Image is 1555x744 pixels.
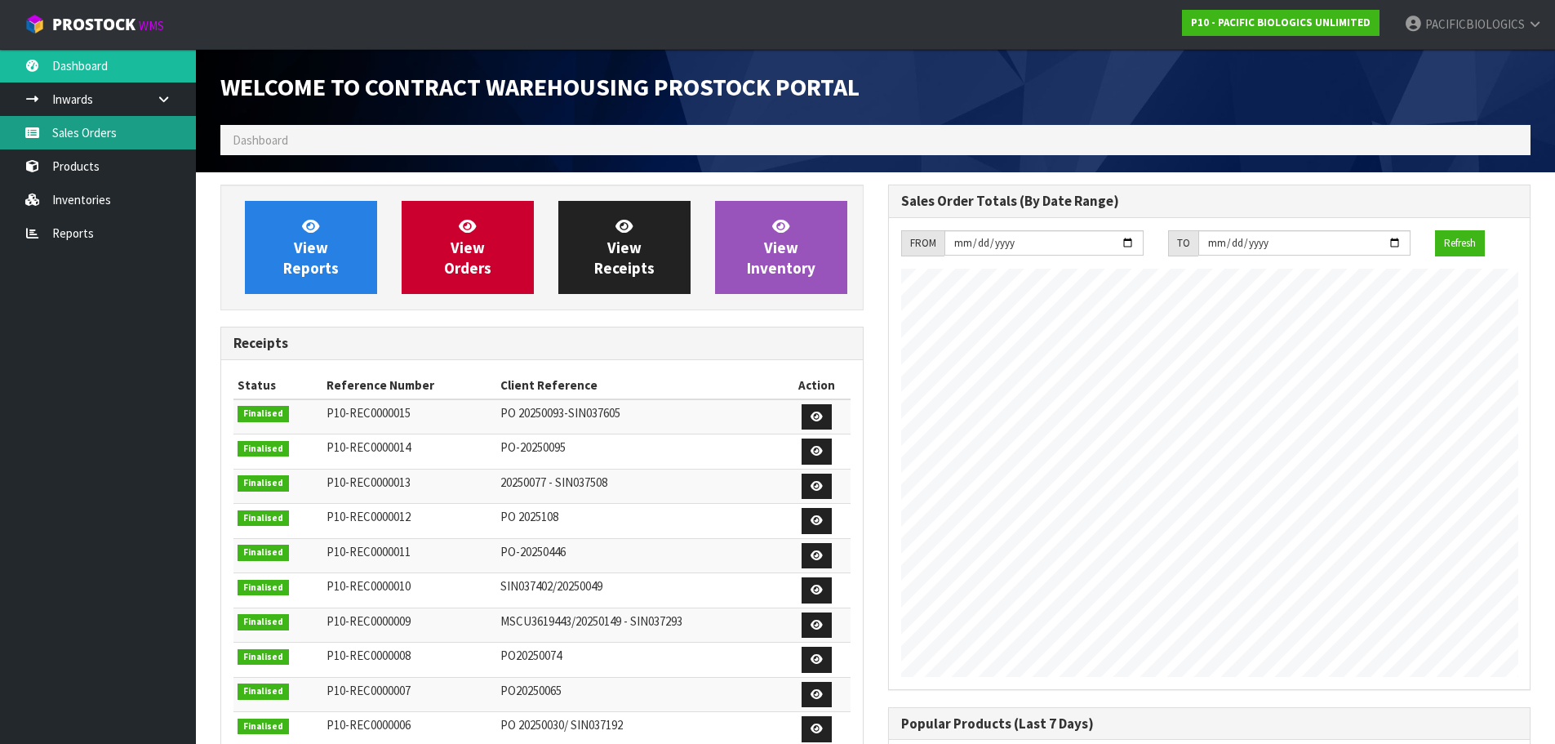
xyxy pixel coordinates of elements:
[283,216,339,278] span: View Reports
[500,439,566,455] span: PO-20250095
[322,372,496,399] th: Reference Number
[500,544,566,559] span: PO-20250446
[327,509,411,524] span: P10-REC0000012
[500,578,602,594] span: SIN037402/20250049
[901,230,944,256] div: FROM
[238,684,289,700] span: Finalised
[238,545,289,561] span: Finalised
[238,580,289,596] span: Finalised
[1191,16,1371,29] strong: P10 - PACIFIC BIOLOGICS UNLIMITED
[245,201,377,294] a: ViewReports
[402,201,534,294] a: ViewOrders
[220,71,860,102] span: Welcome to Contract Warehousing ProStock Portal
[500,474,607,490] span: 20250077 - SIN037508
[238,719,289,735] span: Finalised
[233,132,288,148] span: Dashboard
[327,405,411,421] span: P10-REC0000015
[327,613,411,629] span: P10-REC0000009
[500,509,558,524] span: PO 2025108
[558,201,691,294] a: ViewReceipts
[500,717,623,733] span: PO 20250030/ SIN037192
[901,194,1518,209] h3: Sales Order Totals (By Date Range)
[327,578,411,594] span: P10-REC0000010
[327,439,411,455] span: P10-REC0000014
[747,216,815,278] span: View Inventory
[327,648,411,663] span: P10-REC0000008
[715,201,847,294] a: ViewInventory
[444,216,491,278] span: View Orders
[901,716,1518,732] h3: Popular Products (Last 7 Days)
[238,475,289,492] span: Finalised
[783,372,851,399] th: Action
[1435,230,1485,256] button: Refresh
[500,683,562,698] span: PO20250065
[139,18,164,33] small: WMS
[52,14,136,35] span: ProStock
[327,683,411,698] span: P10-REC0000007
[594,216,655,278] span: View Receipts
[1168,230,1198,256] div: TO
[238,441,289,457] span: Finalised
[500,648,562,663] span: PO20250074
[1425,16,1525,32] span: PACIFICBIOLOGICS
[238,510,289,527] span: Finalised
[233,336,851,351] h3: Receipts
[327,474,411,490] span: P10-REC0000013
[496,372,782,399] th: Client Reference
[24,14,45,34] img: cube-alt.png
[233,372,322,399] th: Status
[500,405,620,421] span: PO 20250093-SIN037605
[327,544,411,559] span: P10-REC0000011
[500,613,682,629] span: MSCU3619443/20250149 - SIN037293
[327,717,411,733] span: P10-REC0000006
[238,406,289,422] span: Finalised
[238,649,289,666] span: Finalised
[238,614,289,630] span: Finalised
